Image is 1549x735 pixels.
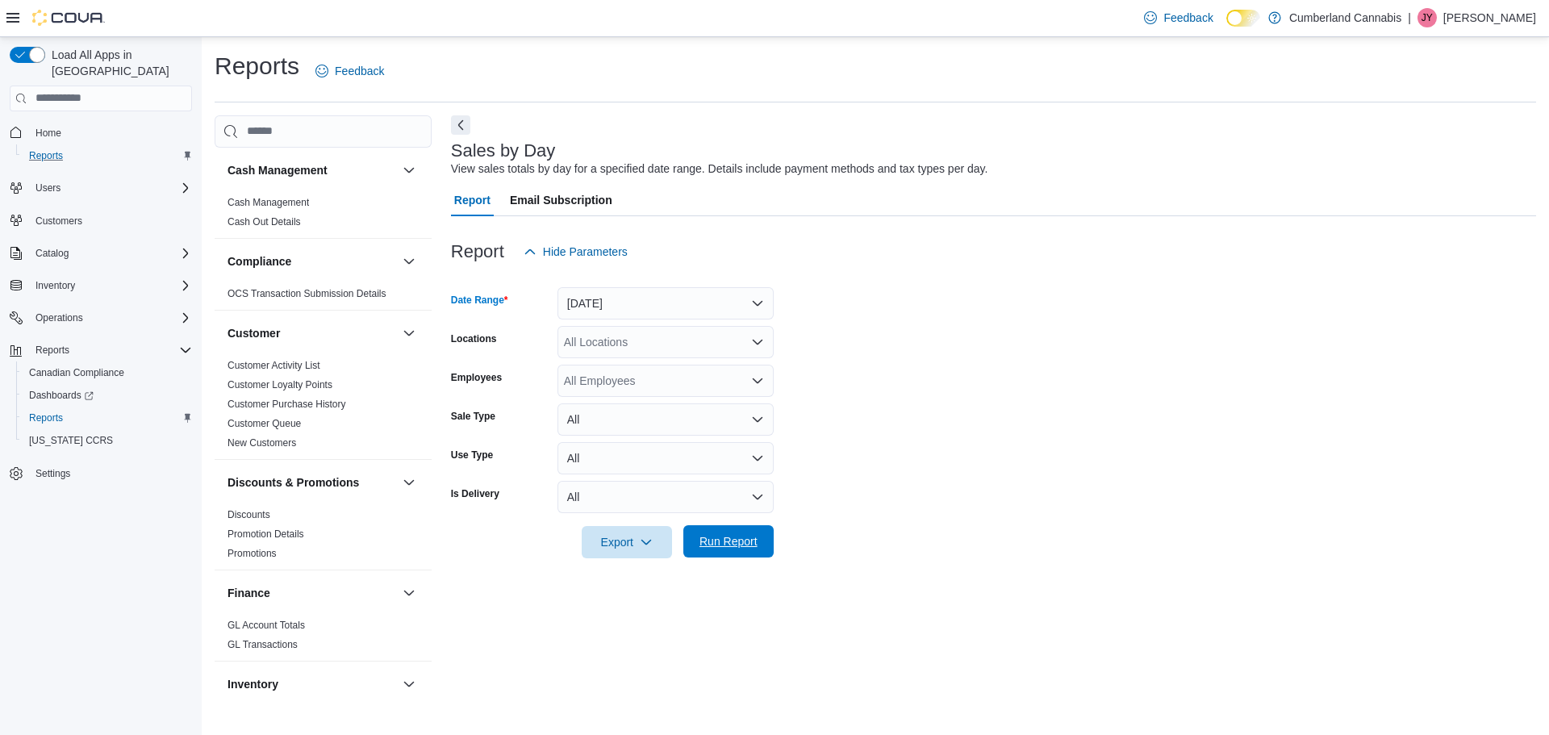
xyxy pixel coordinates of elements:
span: Reports [29,149,63,162]
span: [US_STATE] CCRS [29,434,113,447]
button: Reports [3,339,198,361]
button: Catalog [29,244,75,263]
span: Discounts [228,508,270,521]
button: Operations [3,307,198,329]
div: Cash Management [215,193,432,238]
button: Canadian Compliance [16,361,198,384]
p: Cumberland Cannabis [1289,8,1401,27]
button: Customers [3,209,198,232]
span: Catalog [35,247,69,260]
a: Promotions [228,548,277,559]
label: Date Range [451,294,508,307]
span: Hide Parameters [543,244,628,260]
span: Customer Activity List [228,359,320,372]
button: Compliance [399,252,419,271]
button: Inventory [399,674,419,694]
span: Cash Out Details [228,215,301,228]
h3: Inventory [228,676,278,692]
button: Users [3,177,198,199]
a: Customers [29,211,89,231]
a: Home [29,123,68,143]
span: Users [29,178,192,198]
button: [US_STATE] CCRS [16,429,198,452]
div: Compliance [215,284,432,310]
button: Finance [399,583,419,603]
span: Catalog [29,244,192,263]
span: Feedback [1163,10,1213,26]
div: Customer [215,356,432,459]
span: Customers [35,215,82,228]
h3: Discounts & Promotions [228,474,359,491]
span: GL Transactions [228,638,298,651]
span: GL Account Totals [228,619,305,632]
a: Reports [23,408,69,428]
h3: Compliance [228,253,291,269]
a: Dashboards [16,384,198,407]
a: Customer Purchase History [228,399,346,410]
span: Settings [35,467,70,480]
a: Reports [23,146,69,165]
div: View sales totals by day for a specified date range. Details include payment methods and tax type... [451,161,988,177]
span: Dashboards [29,389,94,402]
label: Is Delivery [451,487,499,500]
button: Finance [228,585,396,601]
span: Load All Apps in [GEOGRAPHIC_DATA] [45,47,192,79]
div: Joseph Young [1417,8,1437,27]
div: Discounts & Promotions [215,505,432,570]
span: JY [1422,8,1433,27]
span: Canadian Compliance [29,366,124,379]
button: Inventory [3,274,198,297]
button: Catalog [3,242,198,265]
button: Customer [399,324,419,343]
span: Reports [35,344,69,357]
a: GL Transactions [228,639,298,650]
img: Cova [32,10,105,26]
a: OCS Transaction Submission Details [228,288,386,299]
span: Settings [29,463,192,483]
span: Reports [29,340,192,360]
span: Customer Loyalty Points [228,378,332,391]
button: Run Report [683,525,774,558]
button: Customer [228,325,396,341]
a: GL Account Totals [228,620,305,631]
h3: Customer [228,325,280,341]
button: Next [451,115,470,135]
button: Reports [29,340,76,360]
button: All [557,442,774,474]
button: Home [3,121,198,144]
span: Export [591,526,662,558]
a: Customer Queue [228,418,301,429]
span: Inventory [35,279,75,292]
a: Canadian Compliance [23,363,131,382]
a: [US_STATE] CCRS [23,431,119,450]
a: New Customers [228,437,296,449]
button: Discounts & Promotions [399,473,419,492]
a: Feedback [1138,2,1219,34]
span: New Customers [228,436,296,449]
button: Reports [16,407,198,429]
nav: Complex example [10,115,192,528]
p: [PERSON_NAME] [1443,8,1536,27]
span: Reports [23,146,192,165]
a: Discounts [228,509,270,520]
div: Finance [215,616,432,661]
button: Cash Management [399,161,419,180]
span: Operations [29,308,192,328]
button: Inventory [29,276,81,295]
a: Cash Management [228,197,309,208]
button: Open list of options [751,336,764,349]
span: Feedback [335,63,384,79]
span: Promotions [228,547,277,560]
span: Promotion Details [228,528,304,541]
a: Customer Activity List [228,360,320,371]
span: Reports [29,411,63,424]
a: Promotion Details [228,528,304,540]
button: Open list of options [751,374,764,387]
button: Cash Management [228,162,396,178]
span: Customer Queue [228,417,301,430]
a: Feedback [309,55,390,87]
label: Use Type [451,449,493,461]
span: Home [35,127,61,140]
a: Settings [29,464,77,483]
